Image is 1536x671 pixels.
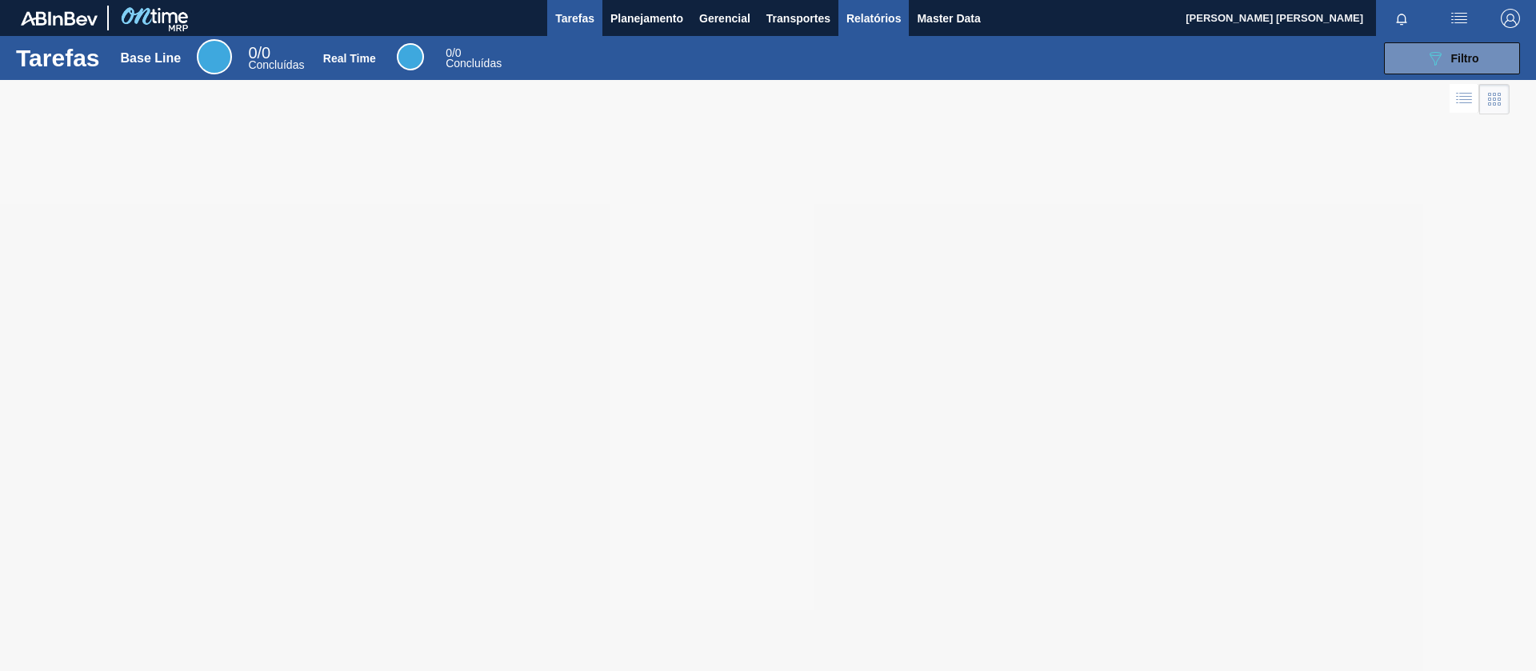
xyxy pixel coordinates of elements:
img: userActions [1450,9,1469,28]
div: Base Line [248,46,304,70]
span: Relatórios [846,9,901,28]
span: Filtro [1451,52,1479,65]
span: Gerencial [699,9,750,28]
span: Master Data [917,9,980,28]
span: 0 [446,46,452,59]
div: Base Line [197,39,232,74]
span: / 0 [248,44,270,62]
button: Notificações [1376,7,1427,30]
div: Real Time [397,43,424,70]
div: Real Time [323,52,376,65]
span: Planejamento [610,9,683,28]
span: Concluídas [446,57,502,70]
div: Real Time [446,48,502,69]
h1: Tarefas [16,49,100,67]
button: Filtro [1384,42,1520,74]
span: / 0 [446,46,461,59]
span: Tarefas [555,9,594,28]
span: 0 [248,44,257,62]
img: TNhmsLtSVTkK8tSr43FrP2fwEKptu5GPRR3wAAAABJRU5ErkJggg== [21,11,98,26]
img: Logout [1501,9,1520,28]
span: Concluídas [248,58,304,71]
div: Base Line [121,51,182,66]
span: Transportes [766,9,830,28]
